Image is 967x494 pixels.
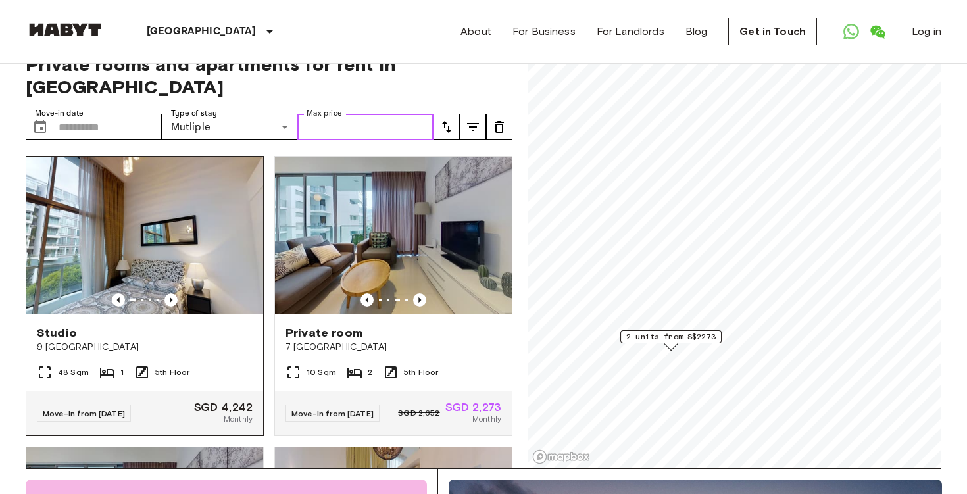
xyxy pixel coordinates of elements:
[398,407,439,419] span: SGD 2,652
[291,408,374,418] span: Move-in from [DATE]
[26,53,512,98] span: Private rooms and apartments for rent in [GEOGRAPHIC_DATA]
[685,24,708,39] a: Blog
[626,331,716,343] span: 2 units from S$2273
[486,114,512,140] button: tune
[164,293,178,307] button: Previous image
[285,325,362,341] span: Private room
[37,325,77,341] span: Studio
[597,24,664,39] a: For Landlords
[58,366,89,378] span: 48 Sqm
[307,108,342,119] label: Max price
[864,18,891,45] a: Open WeChat
[194,401,253,413] span: SGD 4,242
[120,366,124,378] span: 1
[445,401,501,413] span: SGD 2,273
[512,24,576,39] a: For Business
[912,24,941,39] a: Log in
[224,413,253,425] span: Monthly
[285,341,501,354] span: 7 [GEOGRAPHIC_DATA]
[620,330,722,351] div: Map marker
[360,293,374,307] button: Previous image
[26,156,264,436] a: Marketing picture of unit SG-01-038-037-01Previous imagePrevious imageStudio9 [GEOGRAPHIC_DATA]48...
[27,114,53,140] button: Choose date
[147,24,257,39] p: [GEOGRAPHIC_DATA]
[43,408,125,418] span: Move-in from [DATE]
[838,18,864,45] a: Open WhatsApp
[171,108,217,119] label: Type of stay
[404,366,438,378] span: 5th Floor
[472,413,501,425] span: Monthly
[368,366,372,378] span: 2
[460,114,486,140] button: tune
[528,37,941,468] canvas: Map
[275,157,512,314] img: Marketing picture of unit SG-01-033-001-02
[460,24,491,39] a: About
[532,449,590,464] a: Mapbox logo
[37,341,253,354] span: 9 [GEOGRAPHIC_DATA]
[26,23,105,36] img: Habyt
[35,108,84,119] label: Move-in date
[155,366,189,378] span: 5th Floor
[728,18,817,45] a: Get in Touch
[307,366,336,378] span: 10 Sqm
[26,157,263,314] img: Marketing picture of unit SG-01-038-037-01
[274,156,512,436] a: Previous imagePrevious imagePrivate room7 [GEOGRAPHIC_DATA]10 Sqm25th FloorMove-in from [DATE]SGD...
[434,114,460,140] button: tune
[162,114,298,140] div: Mutliple
[413,293,426,307] button: Previous image
[112,293,125,307] button: Previous image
